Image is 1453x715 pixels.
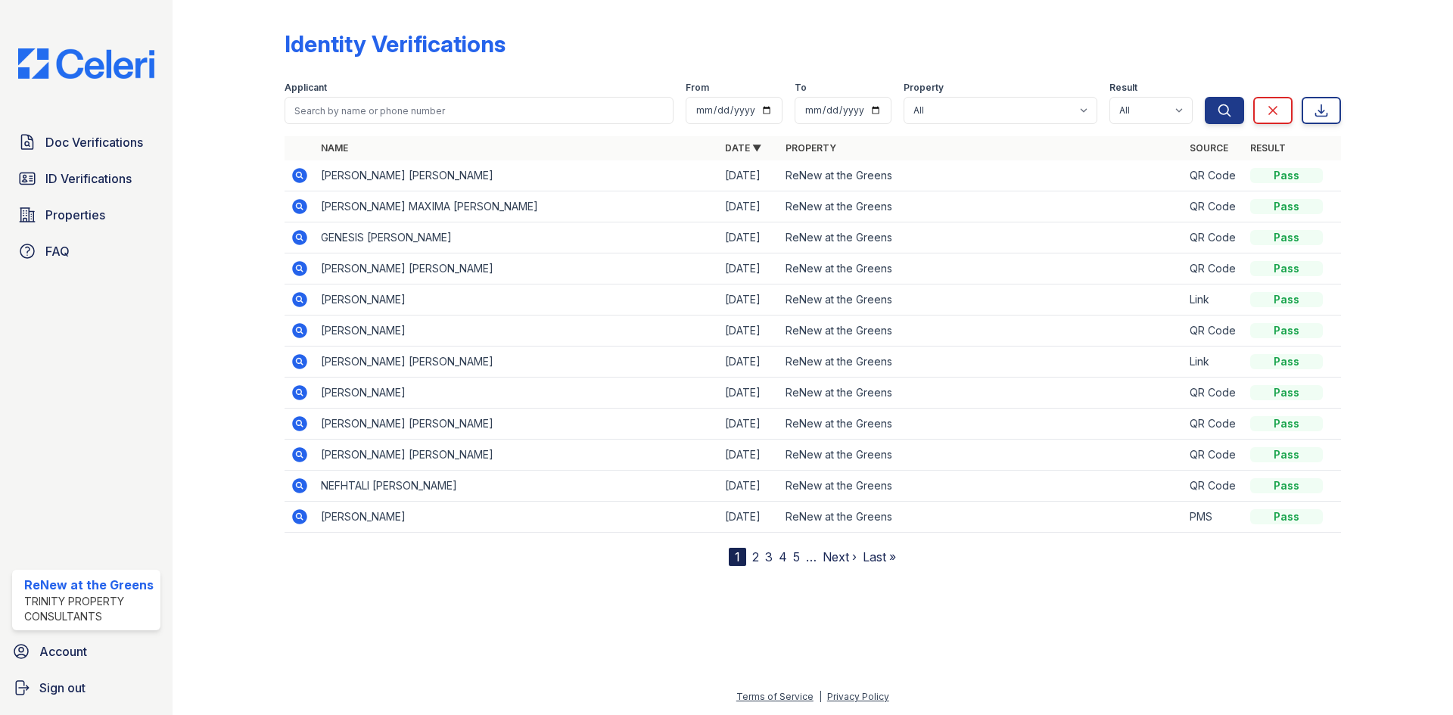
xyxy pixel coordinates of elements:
[779,471,1184,502] td: ReNew at the Greens
[1250,478,1323,493] div: Pass
[1250,323,1323,338] div: Pass
[1184,471,1244,502] td: QR Code
[1250,509,1323,524] div: Pass
[779,378,1184,409] td: ReNew at the Greens
[779,191,1184,222] td: ReNew at the Greens
[6,673,166,703] a: Sign out
[315,440,719,471] td: [PERSON_NAME] [PERSON_NAME]
[315,502,719,533] td: [PERSON_NAME]
[1250,261,1323,276] div: Pass
[315,316,719,347] td: [PERSON_NAME]
[6,48,166,79] img: CE_Logo_Blue-a8612792a0a2168367f1c8372b55b34899dd931a85d93a1a3d3e32e68fde9ad4.png
[45,206,105,224] span: Properties
[1184,347,1244,378] td: Link
[1184,222,1244,253] td: QR Code
[779,222,1184,253] td: ReNew at the Greens
[1184,316,1244,347] td: QR Code
[24,576,154,594] div: ReNew at the Greens
[719,253,779,284] td: [DATE]
[24,594,154,624] div: Trinity Property Consultants
[1250,199,1323,214] div: Pass
[719,316,779,347] td: [DATE]
[779,160,1184,191] td: ReNew at the Greens
[45,133,143,151] span: Doc Verifications
[285,82,327,94] label: Applicant
[321,142,348,154] a: Name
[823,549,857,564] a: Next ›
[1184,191,1244,222] td: QR Code
[1184,440,1244,471] td: QR Code
[1184,378,1244,409] td: QR Code
[719,222,779,253] td: [DATE]
[719,347,779,378] td: [DATE]
[719,502,779,533] td: [DATE]
[786,142,836,154] a: Property
[1184,253,1244,284] td: QR Code
[315,222,719,253] td: GENESIS [PERSON_NAME]
[1184,502,1244,533] td: PMS
[793,549,800,564] a: 5
[1184,284,1244,316] td: Link
[315,471,719,502] td: NEFHTALI [PERSON_NAME]
[315,347,719,378] td: [PERSON_NAME] [PERSON_NAME]
[285,97,674,124] input: Search by name or phone number
[1250,354,1323,369] div: Pass
[39,642,87,661] span: Account
[779,409,1184,440] td: ReNew at the Greens
[863,549,896,564] a: Last »
[12,127,160,157] a: Doc Verifications
[904,82,944,94] label: Property
[315,409,719,440] td: [PERSON_NAME] [PERSON_NAME]
[779,316,1184,347] td: ReNew at the Greens
[795,82,807,94] label: To
[12,163,160,194] a: ID Verifications
[315,378,719,409] td: [PERSON_NAME]
[39,679,86,697] span: Sign out
[1250,416,1323,431] div: Pass
[1109,82,1137,94] label: Result
[719,440,779,471] td: [DATE]
[779,253,1184,284] td: ReNew at the Greens
[729,548,746,566] div: 1
[1184,409,1244,440] td: QR Code
[779,347,1184,378] td: ReNew at the Greens
[1250,447,1323,462] div: Pass
[315,253,719,284] td: [PERSON_NAME] [PERSON_NAME]
[719,284,779,316] td: [DATE]
[45,242,70,260] span: FAQ
[1250,385,1323,400] div: Pass
[827,691,889,702] a: Privacy Policy
[725,142,761,154] a: Date ▼
[719,409,779,440] td: [DATE]
[819,691,822,702] div: |
[1250,230,1323,245] div: Pass
[779,502,1184,533] td: ReNew at the Greens
[1250,142,1286,154] a: Result
[1250,292,1323,307] div: Pass
[719,378,779,409] td: [DATE]
[1184,160,1244,191] td: QR Code
[1190,142,1228,154] a: Source
[719,160,779,191] td: [DATE]
[779,549,787,564] a: 4
[719,191,779,222] td: [DATE]
[315,160,719,191] td: [PERSON_NAME] [PERSON_NAME]
[686,82,709,94] label: From
[315,191,719,222] td: [PERSON_NAME] MAXIMA [PERSON_NAME]
[736,691,814,702] a: Terms of Service
[285,30,506,58] div: Identity Verifications
[315,284,719,316] td: [PERSON_NAME]
[45,169,132,188] span: ID Verifications
[12,236,160,266] a: FAQ
[765,549,773,564] a: 3
[806,548,817,566] span: …
[6,636,166,667] a: Account
[1250,168,1323,183] div: Pass
[779,440,1184,471] td: ReNew at the Greens
[12,200,160,230] a: Properties
[752,549,759,564] a: 2
[719,471,779,502] td: [DATE]
[779,284,1184,316] td: ReNew at the Greens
